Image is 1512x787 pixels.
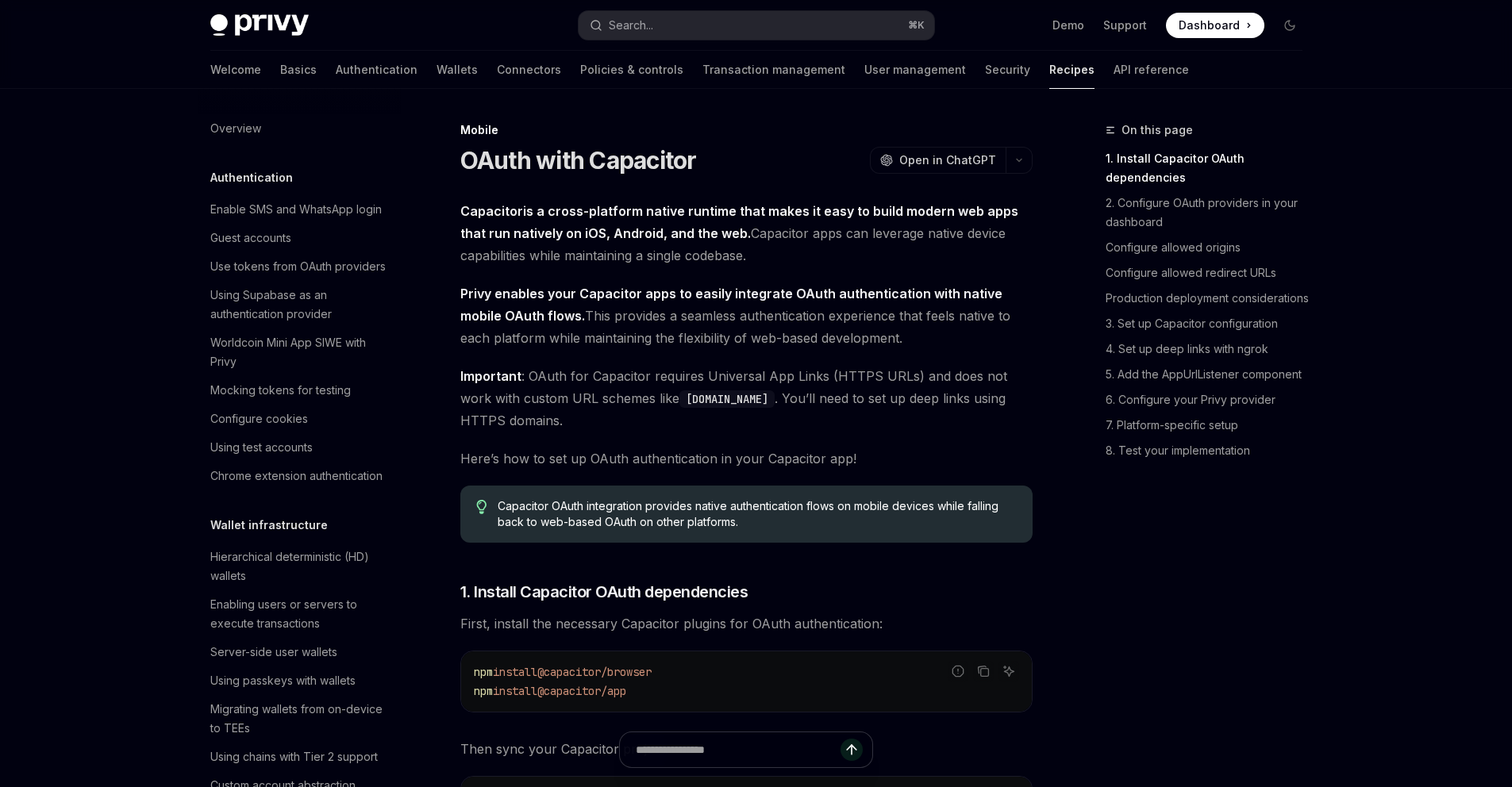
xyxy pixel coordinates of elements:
a: 7. Platform-specific setup [1106,413,1315,438]
a: 1. Install Capacitor OAuth dependencies [1106,146,1315,190]
span: npm [474,684,493,698]
span: 1. Install Capacitor OAuth dependencies [460,581,748,603]
h5: Authentication [210,168,293,187]
a: Configure allowed origins [1106,235,1315,260]
div: Using chains with Tier 2 support [210,747,378,766]
strong: is a cross-platform native runtime that makes it easy to build modern web apps that run natively ... [460,203,1018,241]
div: Chrome extension authentication [210,466,383,486]
a: 2. Configure OAuth providers in your dashboard [1106,190,1315,235]
span: : OAuth for Capacitor requires Universal App Links (HTTPS URLs) and does not work with custom URL... [460,365,1033,432]
a: 5. Add the AppUrlListener component [1106,362,1315,387]
div: Guest accounts [210,228,291,248]
a: Using Supabase as an authentication provider [198,281,401,328]
a: Server-side user wallets [198,638,401,666]
div: Mobile [460,122,1033,138]
strong: Privy enables your Capacitor apps to easily integrate OAuth authentication with native mobile OAu... [460,286,1002,324]
div: Using test accounts [210,438,313,457]
a: Demo [1052,17,1084,33]
div: Enable SMS and WhatsApp login [210,200,382,219]
div: Configure cookies [210,409,308,428]
a: Welcome [210,51,261,89]
h1: OAuth with Capacitor [460,146,697,175]
button: Report incorrect code [948,661,968,681]
input: Ask a question... [636,732,841,767]
div: Use tokens from OAuth providers [210,257,386,276]
img: dark logo [210,14,309,36]
span: install [493,665,537,679]
a: Recipes [1049,51,1095,89]
a: Wallets [437,51,478,89]
span: This provides a seamless authentication experience that feels native to each platform while maint... [460,282,1033,349]
span: Dashboard [1179,17,1240,33]
div: Overview [210,119,261,138]
a: Overview [198,114,401,143]
a: Worldcoin Mini App SIWE with Privy [198,328,401,376]
button: Copy the contents from the code block [973,661,994,681]
div: Hierarchical deterministic (HD) wallets [210,547,391,585]
a: 8. Test your implementation [1106,438,1315,463]
h5: Wallet infrastructure [210,516,328,535]
a: Guest accounts [198,224,401,252]
div: Enabling users or servers to execute transactions [210,595,391,633]
a: Migrating wallets from on-device to TEEs [198,695,401,743]
a: Security [985,51,1030,89]
a: Hierarchical deterministic (HD) wallets [198,543,401,590]
a: 3. Set up Capacitor configuration [1106,311,1315,336]
a: Support [1103,17,1147,33]
span: @capacitor/app [537,684,626,698]
span: install [493,684,537,698]
a: Capacitor [460,203,523,220]
span: npm [474,665,493,679]
div: Migrating wallets from on-device to TEEs [210,700,391,738]
a: Production deployment considerations [1106,286,1315,311]
a: Transaction management [702,51,845,89]
a: Configure cookies [198,405,401,433]
button: Open in ChatGPT [870,147,1006,174]
a: 4. Set up deep links with ngrok [1106,336,1315,362]
div: Mocking tokens for testing [210,381,351,400]
a: Dashboard [1166,13,1264,38]
button: Ask AI [998,661,1019,681]
span: Open in ChatGPT [899,152,996,168]
span: On this page [1121,121,1193,140]
button: Toggle dark mode [1277,13,1302,38]
a: Enabling users or servers to execute transactions [198,590,401,638]
a: User management [864,51,966,89]
a: Using passkeys with wallets [198,666,401,695]
div: Search... [609,16,653,35]
a: Enable SMS and WhatsApp login [198,195,401,224]
a: API reference [1114,51,1189,89]
button: Send message [841,739,863,761]
div: Using Supabase as an authentication provider [210,286,391,324]
span: ⌘ K [908,19,925,32]
a: Chrome extension authentication [198,462,401,490]
a: Using chains with Tier 2 support [198,743,401,771]
a: Use tokens from OAuth providers [198,252,401,281]
span: Capacitor OAuth integration provides native authentication flows on mobile devices while falling ... [498,498,1016,530]
a: Basics [280,51,317,89]
span: @capacitor/browser [537,665,652,679]
div: Server-side user wallets [210,643,337,662]
span: Here’s how to set up OAuth authentication in your Capacitor app! [460,447,1033,470]
a: Policies & controls [580,51,683,89]
button: Open search [579,11,934,40]
a: Configure allowed redirect URLs [1106,260,1315,286]
div: Using passkeys with wallets [210,671,356,690]
svg: Tip [476,500,487,514]
a: Using test accounts [198,433,401,462]
a: 6. Configure your Privy provider [1106,387,1315,413]
code: [DOMAIN_NAME] [679,390,775,408]
span: First, install the necessary Capacitor plugins for OAuth authentication: [460,612,1033,635]
div: Worldcoin Mini App SIWE with Privy [210,333,391,371]
a: Mocking tokens for testing [198,376,401,405]
strong: Important [460,368,521,384]
span: Capacitor apps can leverage native device capabilities while maintaining a single codebase. [460,200,1033,267]
a: Authentication [336,51,417,89]
a: Connectors [497,51,561,89]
